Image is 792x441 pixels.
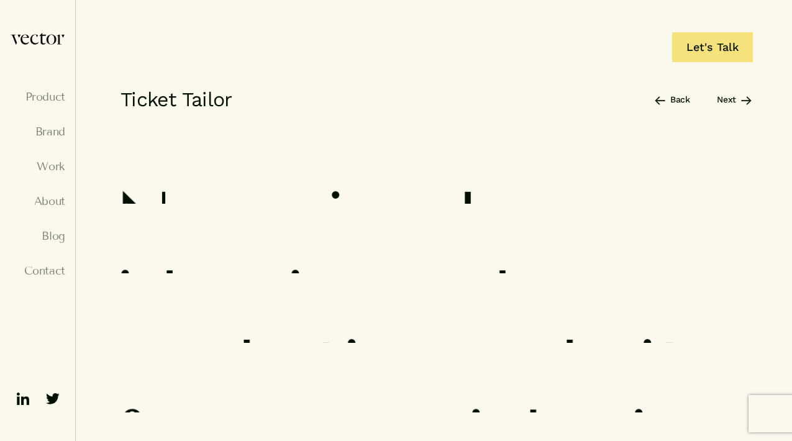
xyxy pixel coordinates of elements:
[10,91,65,103] a: Product
[10,230,65,242] a: Blog
[13,389,33,409] img: ico-linkedin
[10,125,65,138] a: Brand
[717,93,752,106] a: Next
[10,195,65,207] a: About
[114,87,232,112] h5: Ticket Tailor
[10,160,65,173] a: Work
[43,389,63,409] img: ico-twitter-fill
[655,93,690,106] a: Back
[672,32,753,62] a: Let's Talk
[10,265,65,277] a: Contact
